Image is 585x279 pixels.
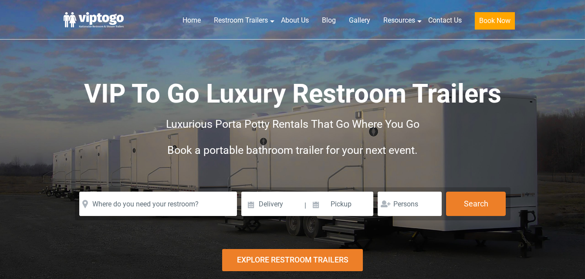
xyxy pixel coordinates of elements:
[475,12,515,30] button: Book Now
[342,11,377,30] a: Gallery
[166,118,419,130] span: Luxurious Porta Potty Rentals That Go Where You Go
[468,11,521,35] a: Book Now
[308,192,374,216] input: Pickup
[422,11,468,30] a: Contact Us
[446,192,506,216] button: Search
[79,192,237,216] input: Where do you need your restroom?
[207,11,274,30] a: Restroom Trailers
[274,11,315,30] a: About Us
[304,192,306,219] span: |
[378,192,442,216] input: Persons
[222,249,362,271] div: Explore Restroom Trailers
[241,192,304,216] input: Delivery
[176,11,207,30] a: Home
[84,78,501,109] span: VIP To Go Luxury Restroom Trailers
[167,144,418,156] span: Book a portable bathroom trailer for your next event.
[377,11,422,30] a: Resources
[315,11,342,30] a: Blog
